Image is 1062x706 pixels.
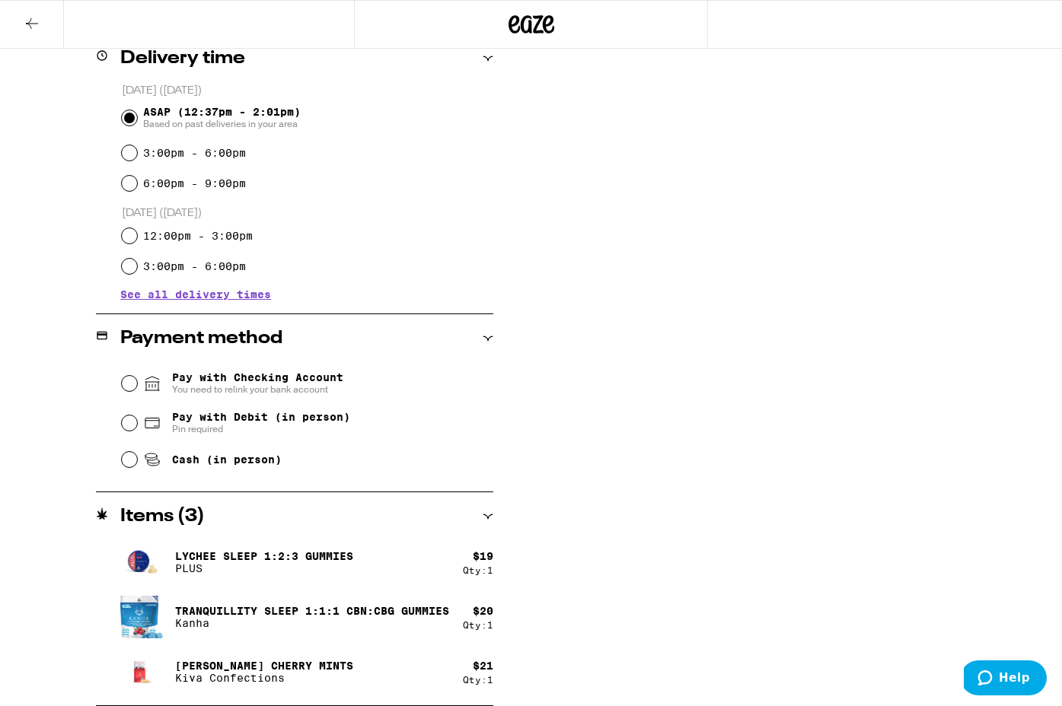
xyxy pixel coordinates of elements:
[175,672,353,684] p: Kiva Confections
[172,453,282,466] span: Cash (in person)
[175,605,449,617] p: Tranquillity Sleep 1:1:1 CBN:CBG Gummies
[175,660,353,672] p: [PERSON_NAME] Cherry Mints
[175,617,449,629] p: Kanha
[120,289,271,300] button: See all delivery times
[143,260,246,272] label: 3:00pm - 6:00pm
[143,106,301,130] span: ASAP (12:37pm - 2:01pm)
[120,329,282,348] h2: Payment method
[120,650,163,693] img: Kiva Confections - Petra Tart Cherry Mints
[175,562,353,574] p: PLUS
[122,84,494,98] p: [DATE] ([DATE])
[175,550,353,562] p: Lychee SLEEP 1:2:3 Gummies
[143,147,246,159] label: 3:00pm - 6:00pm
[172,371,343,396] span: Pay with Checking Account
[122,206,494,221] p: [DATE] ([DATE])
[120,541,163,584] img: PLUS - Lychee SLEEP 1:2:3 Gummies
[143,230,253,242] label: 12:00pm - 3:00pm
[964,660,1047,698] iframe: Opens a widget where you can find more information
[143,118,301,130] span: Based on past deliveries in your area
[120,594,163,640] img: Kanha - Tranquillity Sleep 1:1:1 CBN:CBG Gummies
[473,605,493,617] div: $ 20
[143,177,246,189] label: 6:00pm - 9:00pm
[120,49,245,68] h2: Delivery time
[463,565,493,575] div: Qty: 1
[120,507,205,526] h2: Items ( 3 )
[172,383,343,396] span: You need to relink your bank account
[463,620,493,630] div: Qty: 1
[473,660,493,672] div: $ 21
[172,423,350,435] span: Pin required
[463,675,493,685] div: Qty: 1
[172,411,350,423] span: Pay with Debit (in person)
[473,550,493,562] div: $ 19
